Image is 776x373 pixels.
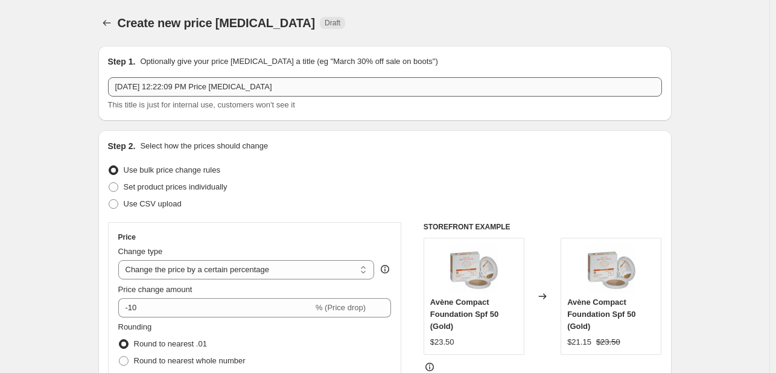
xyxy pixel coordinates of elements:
input: -15 [118,298,313,317]
span: % (Price drop) [316,303,366,312]
span: Use bulk price change rules [124,165,220,174]
span: Avène Compact Foundation Spf 50 (Gold) [430,298,498,331]
div: $21.15 [567,336,591,348]
span: Price change amount [118,285,192,294]
h6: STOREFRONT EXAMPLE [424,222,662,232]
span: Rounding [118,322,152,331]
div: $23.50 [430,336,454,348]
p: Select how the prices should change [140,140,268,152]
h2: Step 2. [108,140,136,152]
span: Use CSV upload [124,199,182,208]
h2: Step 1. [108,56,136,68]
span: Round to nearest whole number [134,356,246,365]
div: help [379,263,391,275]
span: This title is just for internal use, customers won't see it [108,100,295,109]
img: avene-compact-doree-spf-50_80x.jpg [450,244,498,293]
span: Set product prices individually [124,182,227,191]
p: Optionally give your price [MEDICAL_DATA] a title (eg "March 30% off sale on boots") [140,56,437,68]
img: avene-compact-doree-spf-50_80x.jpg [587,244,635,293]
strike: $23.50 [596,336,620,348]
button: Price change jobs [98,14,115,31]
span: Draft [325,18,340,28]
span: Round to nearest .01 [134,339,207,348]
span: Create new price [MEDICAL_DATA] [118,16,316,30]
input: 30% off holiday sale [108,77,662,97]
h3: Price [118,232,136,242]
span: Avène Compact Foundation Spf 50 (Gold) [567,298,635,331]
span: Change type [118,247,163,256]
